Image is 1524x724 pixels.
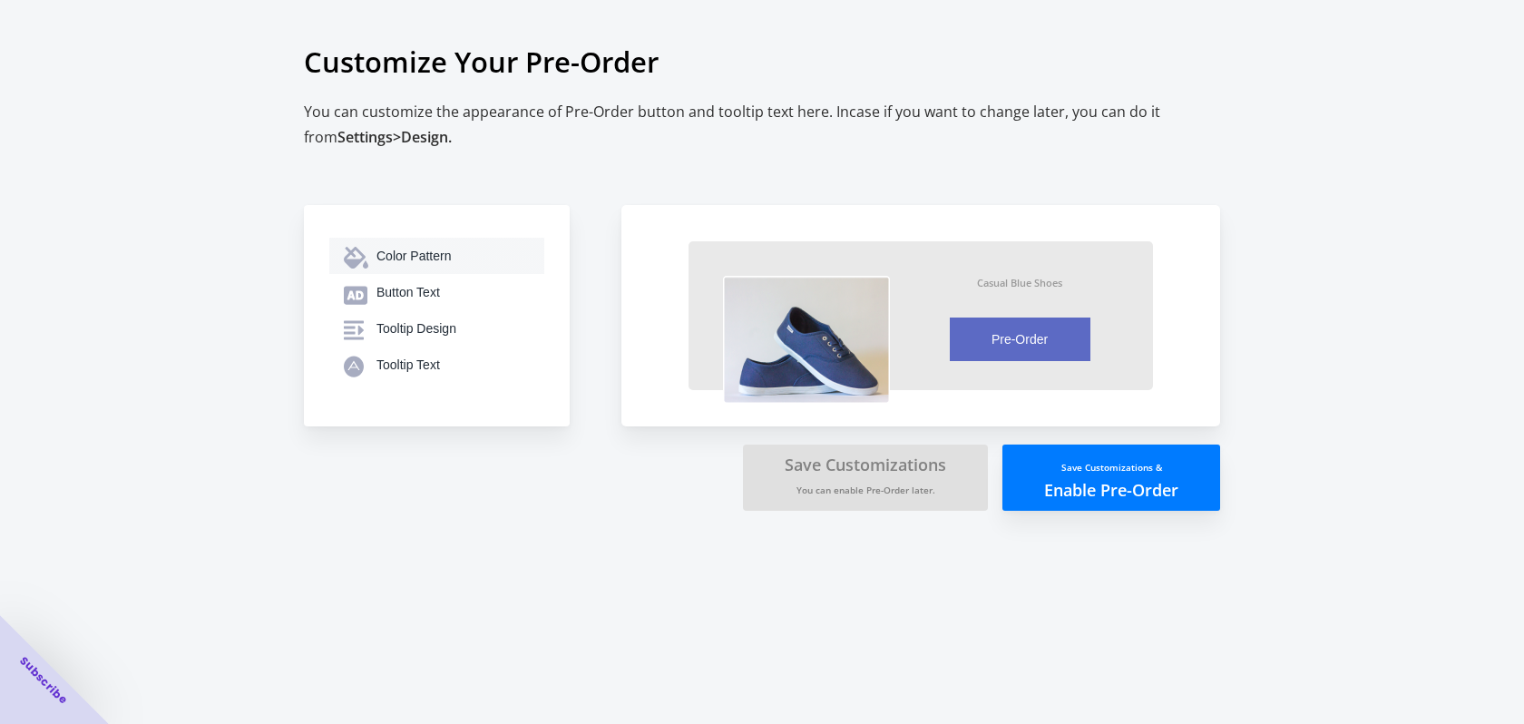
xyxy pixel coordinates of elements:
[723,276,890,404] img: vzX7clC.png
[16,653,71,708] span: Subscribe
[743,445,988,511] button: Save CustomizationsYou can enable Pre-Order later.
[329,347,544,383] button: Tooltip Text
[376,247,530,265] div: Color Pattern
[796,484,935,496] small: You can enable Pre-Order later.
[977,276,1062,289] div: Casual Blue Shoes
[304,24,1220,99] h1: Customize Your Pre-Order
[376,283,530,301] div: Button Text
[329,310,544,347] button: Tooltip Design
[1002,445,1220,511] button: Save Customizations &Enable Pre-Order
[337,127,452,147] span: Settings > Design.
[329,274,544,310] button: Button Text
[329,238,544,274] button: Color Pattern
[376,319,530,338] div: Tooltip Design
[376,356,530,374] div: Tooltip Text
[304,99,1220,151] h2: You can customize the appearance of Pre-Order button and tooltip text here. Incase if you want to...
[950,318,1090,361] button: Pre-Order
[1061,461,1162,474] small: Save Customizations &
